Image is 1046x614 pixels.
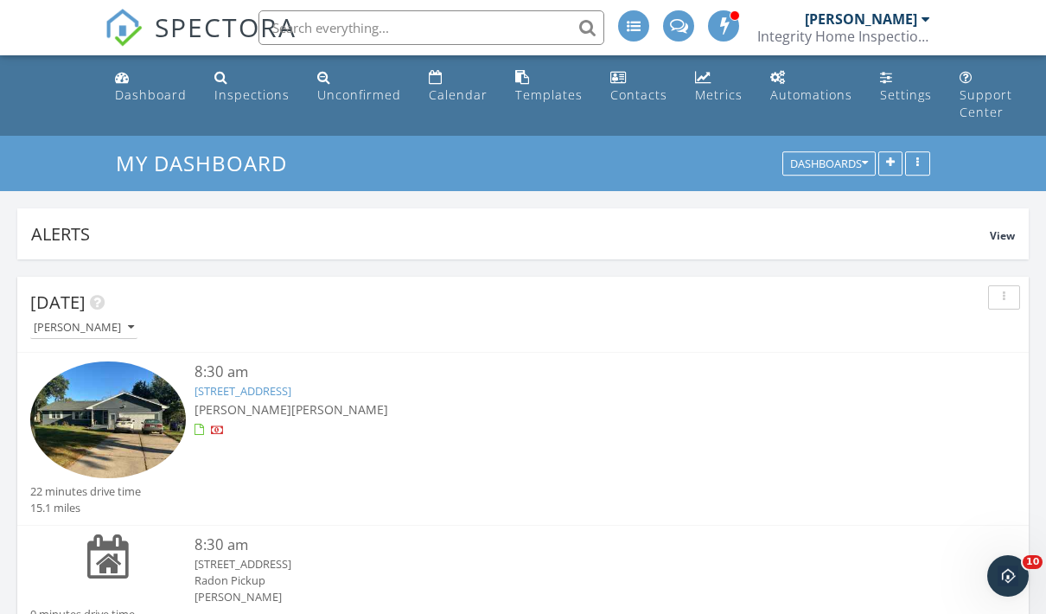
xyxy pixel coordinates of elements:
a: SPECTORA [105,23,297,60]
a: Inspections [207,62,297,112]
div: Unconfirmed [317,86,401,103]
a: Settings [873,62,939,112]
a: Unconfirmed [310,62,408,112]
div: Support Center [960,86,1012,120]
div: [PERSON_NAME] [34,322,134,334]
div: Integrity Home Inspections [757,28,930,45]
a: Templates [508,62,590,112]
div: Dashboard [115,86,187,103]
div: Automations [770,86,852,103]
span: [PERSON_NAME] [291,401,388,418]
a: Metrics [688,62,749,112]
div: Metrics [695,86,743,103]
div: [STREET_ADDRESS] [195,556,934,572]
img: The Best Home Inspection Software - Spectora [105,9,143,47]
span: [DATE] [30,291,86,314]
button: Dashboards [782,152,876,176]
button: [PERSON_NAME] [30,317,137,340]
div: Calendar [429,86,488,103]
a: Dashboard [108,62,194,112]
div: 15.1 miles [30,500,141,516]
div: 22 minutes drive time [30,483,141,500]
span: 10 [1023,555,1043,569]
div: Templates [515,86,583,103]
a: [STREET_ADDRESS] [195,383,291,399]
div: 8:30 am [195,534,934,556]
a: My Dashboard [116,149,302,177]
a: Contacts [603,62,674,112]
div: Alerts [31,222,990,246]
span: [PERSON_NAME] [195,401,291,418]
a: 8:30 am [STREET_ADDRESS] [PERSON_NAME][PERSON_NAME] 22 minutes drive time 15.1 miles [30,361,1016,516]
img: 9541121%2Freports%2F81556485-b455-4804-9784-d7bd80950ed7%2Fcover_photos%2Fei1YTkVrLga2cQ73xIkl%2F... [30,361,186,478]
div: Inspections [214,86,290,103]
div: Dashboards [790,158,868,170]
div: [PERSON_NAME] [195,589,934,605]
div: 8:30 am [195,361,934,383]
a: Automations (Advanced) [763,62,859,112]
div: Radon Pickup [195,572,934,589]
span: View [990,228,1015,243]
a: Calendar [422,62,494,112]
div: [PERSON_NAME] [805,10,917,28]
span: SPECTORA [155,9,297,45]
div: Settings [880,86,932,103]
iframe: Intercom live chat [987,555,1029,597]
input: Search everything... [258,10,604,45]
a: Support Center [953,62,1019,129]
div: Contacts [610,86,667,103]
